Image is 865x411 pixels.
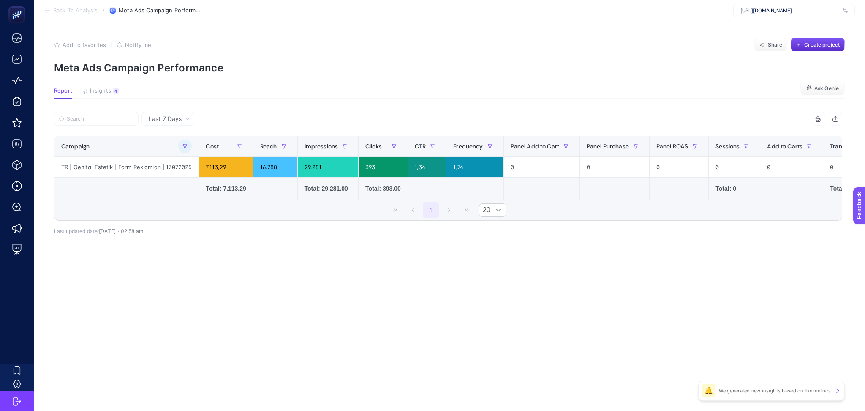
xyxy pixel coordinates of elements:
span: Rows per page [479,204,490,216]
div: Total: 7.113.29 [206,184,246,193]
span: Add to favorites [63,41,106,48]
span: Reach [260,143,277,150]
span: Impressions [305,143,338,150]
div: Total: 393.00 [365,184,401,193]
div: 16.788 [253,157,297,177]
div: 0 [504,157,579,177]
span: Create project [804,41,840,48]
span: Add to Carts [767,143,802,150]
button: Share [754,38,787,52]
span: Last 7 Days [149,115,182,123]
span: Sessions [715,143,740,150]
span: Panel Purchase [587,143,629,150]
div: 1,74 [446,157,503,177]
span: Insights [90,88,111,94]
img: svg%3e [843,6,848,15]
div: 0 [760,157,823,177]
div: Last 7 Days [54,126,842,234]
span: Campaign [61,143,90,150]
span: Cost [206,143,219,150]
div: 0 [650,157,708,177]
span: / [103,7,105,14]
span: Clicks [365,143,382,150]
div: Total: 29.281.00 [305,184,352,193]
span: [URL][DOMAIN_NAME] [740,7,839,14]
div: 393 [359,157,408,177]
span: Share [768,41,783,48]
div: 29.281 [298,157,359,177]
div: 7.113,29 [199,157,253,177]
button: Notify me [117,41,151,48]
span: Frequency [453,143,483,150]
span: Panel ROAS [656,143,688,150]
span: [DATE]・02:58 am [99,228,143,234]
span: Report [54,88,72,94]
p: Meta Ads Campaign Performance [54,62,845,74]
span: Ask Genie [814,85,839,92]
div: 4 [113,88,119,94]
span: CTR [415,143,426,150]
span: Notify me [125,41,151,48]
button: Ask Genie [800,82,845,95]
div: TR | Genital Estetik | Form Reklamları | 17072025 [54,157,199,177]
div: 1,34 [408,157,446,177]
input: Search [67,116,133,122]
span: Feedback [5,3,32,9]
button: Create project [791,38,845,52]
span: Meta Ads Campaign Performance [119,7,203,14]
div: 0 [709,157,760,177]
button: 1 [423,202,439,218]
span: Panel Add to Cart [511,143,559,150]
div: 0 [580,157,649,177]
span: Back To Analysis [53,7,98,14]
span: Last updated date: [54,228,99,234]
button: Add to favorites [54,41,106,48]
div: Total: 0 [715,184,753,193]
